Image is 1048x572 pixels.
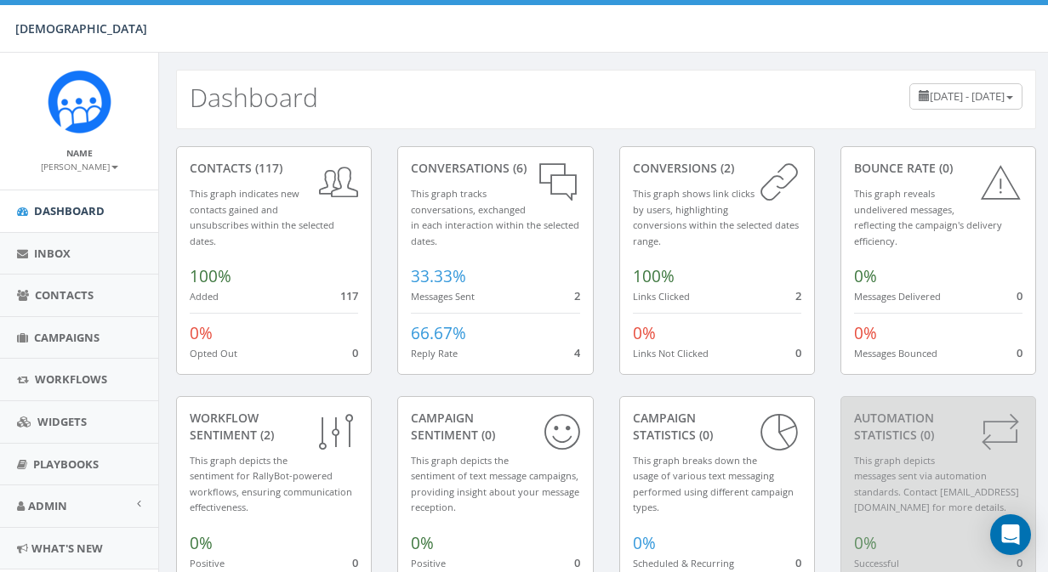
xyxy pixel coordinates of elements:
small: Messages Sent [411,290,475,303]
div: Automation Statistics [854,410,1022,444]
span: Inbox [34,246,71,261]
span: 66.67% [411,322,466,344]
span: What's New [31,541,103,556]
span: 0% [190,532,213,554]
small: This graph breaks down the usage of various text messaging performed using different campaign types. [633,454,794,514]
small: This graph depicts the sentiment for RallyBot-powered workflows, ensuring communication effective... [190,454,352,514]
div: Open Intercom Messenger [990,514,1031,555]
small: Messages Delivered [854,290,941,303]
small: Scheduled & Recurring [633,557,734,569]
span: [DEMOGRAPHIC_DATA] [15,20,147,37]
span: 0 [795,345,801,360]
span: 0 [1017,345,1022,360]
small: This graph shows link clicks by users, highlighting conversions within the selected dates range. [633,187,799,247]
small: Positive [411,557,446,569]
span: 0% [633,322,656,344]
h2: Dashboard [190,83,318,111]
small: [PERSON_NAME] [41,161,118,173]
span: (2) [717,160,734,176]
small: Successful [854,557,899,569]
small: This graph indicates new contacts gained and unsubscribes within the selected dates. [190,187,334,247]
span: 0% [633,532,656,554]
small: Name [66,147,93,159]
span: 0 [1017,555,1022,570]
span: (0) [936,160,953,176]
span: 100% [190,265,231,287]
small: Links Clicked [633,290,690,303]
span: 2 [795,288,801,303]
div: Bounce Rate [854,160,1022,177]
span: Campaigns [34,330,100,345]
span: (0) [917,427,934,443]
div: Workflow Sentiment [190,410,358,444]
span: 2 [574,288,580,303]
small: This graph depicts the sentiment of text message campaigns, providing insight about your message ... [411,454,579,514]
span: 0% [854,265,877,287]
span: 100% [633,265,675,287]
span: 0 [352,345,358,360]
span: Widgets [37,414,87,429]
span: 117 [340,288,358,303]
img: Rally_Corp_Icon_1.png [48,70,111,133]
small: Links Not Clicked [633,347,709,360]
span: Admin [28,498,67,513]
span: 4 [574,345,580,360]
div: contacts [190,160,358,177]
span: (0) [478,427,495,443]
span: (2) [257,427,274,443]
span: 0 [352,555,358,570]
span: [DATE] - [DATE] [930,88,1005,104]
span: Contacts [35,287,94,303]
span: 33.33% [411,265,466,287]
div: conversations [411,160,579,177]
small: Messages Bounced [854,347,937,360]
small: This graph depicts messages sent via automation standards. Contact [EMAIL_ADDRESS][DOMAIN_NAME] f... [854,454,1019,514]
small: Reply Rate [411,347,458,360]
div: conversions [633,160,801,177]
span: Dashboard [34,203,105,218]
small: Added [190,290,219,303]
span: 0% [854,322,877,344]
span: 0 [795,555,801,570]
div: Campaign Sentiment [411,410,579,444]
small: Positive [190,557,225,569]
div: Campaign Statistics [633,410,801,444]
a: [PERSON_NAME] [41,158,118,173]
span: (117) [252,160,282,176]
span: 0% [854,532,877,554]
small: Opted Out [190,347,237,360]
span: 0% [411,532,434,554]
small: This graph tracks conversations, exchanged in each interaction within the selected dates. [411,187,579,247]
span: (0) [696,427,713,443]
span: Playbooks [33,456,99,472]
span: 0 [1017,288,1022,303]
span: Workflows [35,371,107,387]
span: 0% [190,322,213,344]
span: 0 [574,555,580,570]
small: This graph reveals undelivered messages, reflecting the campaign's delivery efficiency. [854,187,1002,247]
span: (6) [510,160,527,176]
